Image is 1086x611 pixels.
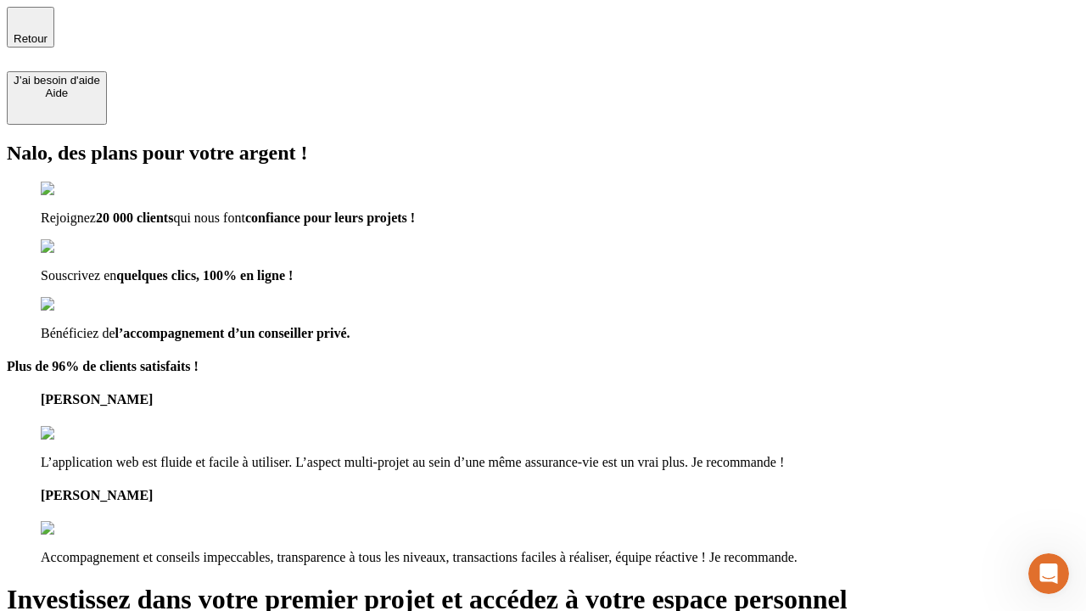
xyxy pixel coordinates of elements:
img: checkmark [41,182,114,197]
img: reviews stars [41,521,125,536]
p: L’application web est fluide et facile à utiliser. L’aspect multi-projet au sein d’une même assur... [41,455,1079,470]
span: confiance pour leurs projets ! [245,210,415,225]
span: 20 000 clients [96,210,174,225]
span: Souscrivez en [41,268,116,283]
h4: [PERSON_NAME] [41,488,1079,503]
p: Accompagnement et conseils impeccables, transparence à tous les niveaux, transactions faciles à r... [41,550,1079,565]
h4: [PERSON_NAME] [41,392,1079,407]
img: checkmark [41,297,114,312]
span: Bénéficiez de [41,326,115,340]
img: checkmark [41,239,114,255]
h4: Plus de 96% de clients satisfaits ! [7,359,1079,374]
span: Rejoignez [41,210,96,225]
img: reviews stars [41,426,125,441]
span: qui nous font [173,210,244,225]
iframe: Intercom live chat [1028,553,1069,594]
span: quelques clics, 100% en ligne ! [116,268,293,283]
div: Aide [14,87,100,99]
button: Retour [7,7,54,48]
span: l’accompagnement d’un conseiller privé. [115,326,350,340]
h2: Nalo, des plans pour votre argent ! [7,142,1079,165]
div: J’ai besoin d'aide [14,74,100,87]
span: Retour [14,32,48,45]
button: J’ai besoin d'aideAide [7,71,107,125]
